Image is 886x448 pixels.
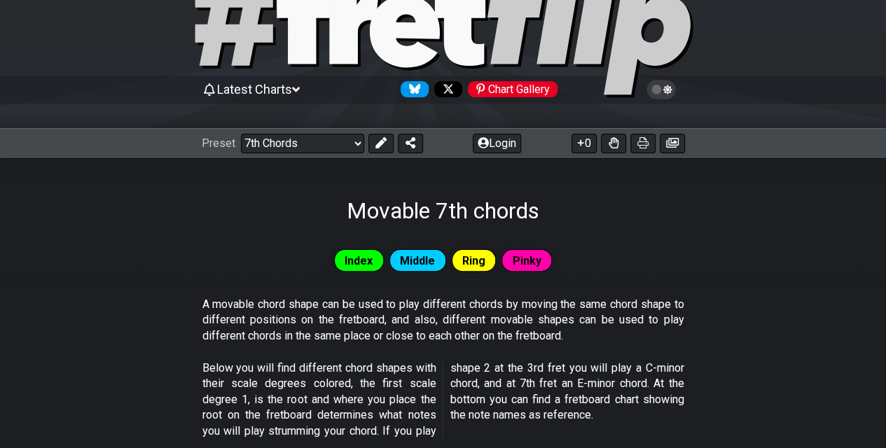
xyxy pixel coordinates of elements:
p: Below you will find different chord shapes with their scale degrees colored, the first scale degr... [202,360,684,439]
a: Follow #fretflip at Bluesky [395,81,429,97]
button: Login [473,134,521,153]
button: Edit Preset [368,134,394,153]
span: Latest Charts [217,82,292,97]
span: Ring [462,251,485,271]
div: Chart Gallery [468,81,558,97]
button: Print [630,134,656,153]
span: Index [345,251,373,271]
p: A movable chord shape can be used to play different chords by moving the same chord shape to diff... [202,297,684,344]
span: Toggle light / dark theme [653,83,670,96]
h1: Movable 7th chords [347,197,539,224]
select: Preset [241,134,364,153]
a: #fretflip at Pinterest [462,81,558,97]
button: Create image [660,134,685,153]
button: Share Preset [398,134,423,153]
span: Middle [400,251,435,271]
span: Pinky [513,251,541,271]
button: Toggle Dexterity for all fretkits [601,134,626,153]
button: 0 [572,134,597,153]
span: Preset [202,136,235,150]
a: Follow #fretflip at X [429,81,462,97]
